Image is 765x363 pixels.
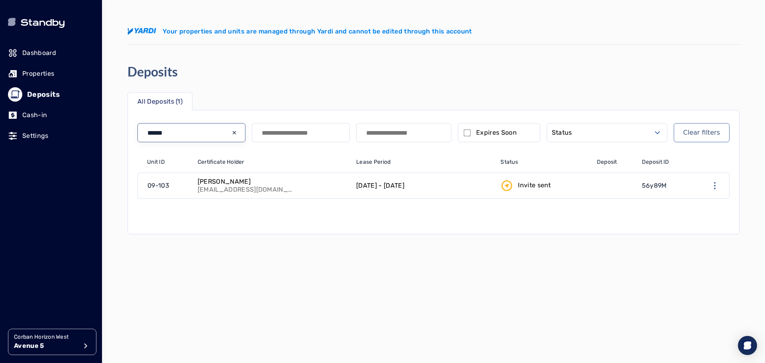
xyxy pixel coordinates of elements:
button: Clear filters [674,123,730,142]
div: input icon [231,130,237,136]
span: Lease Period [356,158,390,166]
a: Deposits [8,86,94,103]
p: Properties [22,69,54,78]
a: 56y89M [637,173,693,198]
p: 56y89M [642,181,667,190]
p: [DATE] - [DATE] [356,181,404,190]
p: Cash-in [22,110,47,120]
a: [PERSON_NAME][EMAIL_ADDRESS][DOMAIN_NAME] [193,173,351,198]
a: Invite sent [496,173,592,198]
p: 09-103 [147,181,169,190]
img: yardi [127,28,156,35]
label: Expires Soon [476,128,517,137]
a: Dashboard [8,44,94,62]
a: Settings [8,127,94,145]
p: Corban Horizon West [14,333,78,341]
p: All Deposits (1) [137,97,182,106]
span: Deposit ID [642,158,669,166]
p: Deposits [27,89,60,100]
span: Deposit [597,158,617,166]
p: Avenue 5 [14,341,78,351]
h4: Deposits [127,64,178,80]
div: Open Intercom Messenger [738,336,757,355]
a: 09-103 [138,173,193,198]
p: Dashboard [22,48,56,58]
p: [PERSON_NAME] [198,178,293,186]
a: Properties [8,65,94,82]
a: [DATE] - [DATE] [351,173,496,198]
button: Corban Horizon WestAvenue 5 [8,329,96,355]
span: Unit ID [147,158,165,166]
a: Cash-in [8,106,94,124]
span: Certificate Holder [198,158,244,166]
span: Status [500,158,518,166]
p: Invite sent [518,181,551,190]
label: Status [552,128,572,137]
button: Select open [547,123,667,142]
p: Settings [22,131,49,141]
p: [EMAIL_ADDRESS][DOMAIN_NAME] [198,186,293,194]
p: Your properties and units are managed through Yardi and cannot be edited through this account [163,27,472,36]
